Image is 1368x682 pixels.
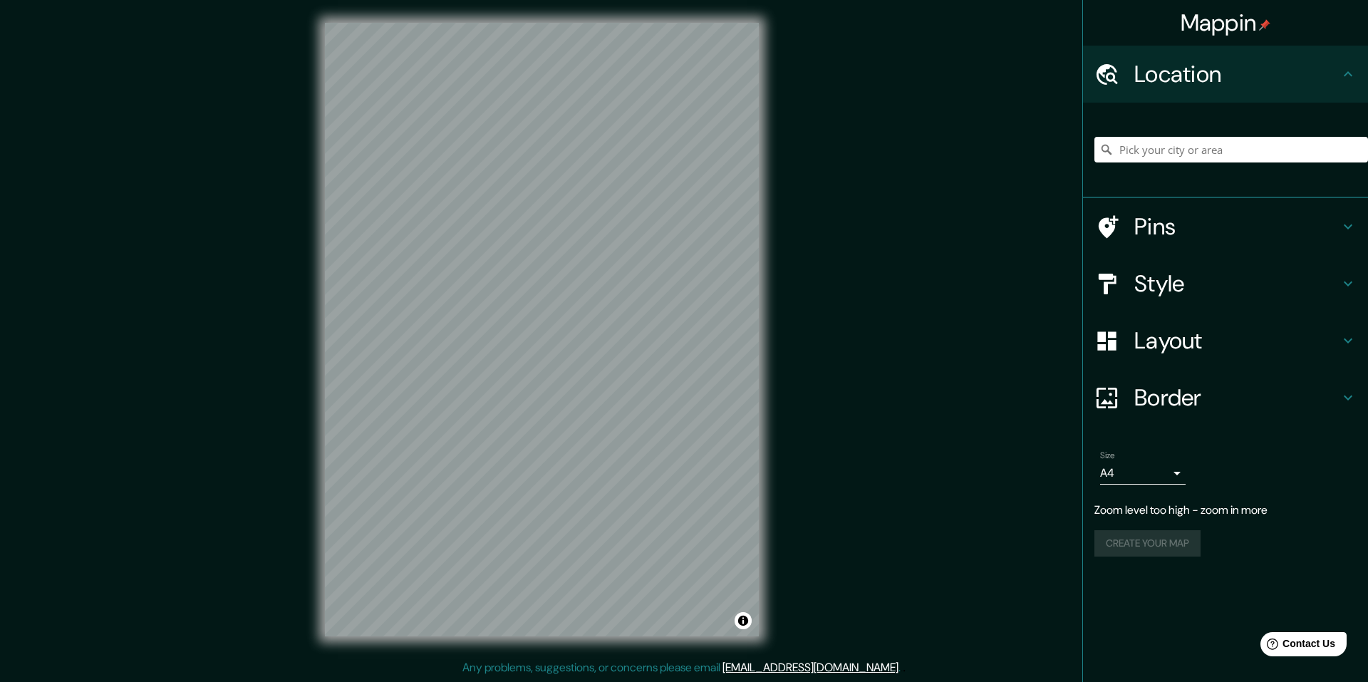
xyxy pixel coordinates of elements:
iframe: Help widget launcher [1241,626,1352,666]
h4: Location [1134,60,1339,88]
h4: Mappin [1181,9,1271,37]
button: Toggle attribution [735,612,752,629]
div: Border [1083,369,1368,426]
div: . [903,659,906,676]
p: Zoom level too high - zoom in more [1094,502,1357,519]
h4: Layout [1134,326,1339,355]
div: Style [1083,255,1368,312]
div: . [901,659,903,676]
div: Pins [1083,198,1368,255]
div: Location [1083,46,1368,103]
div: A4 [1100,462,1186,485]
h4: Border [1134,383,1339,412]
img: pin-icon.png [1259,19,1270,31]
p: Any problems, suggestions, or concerns please email . [462,659,901,676]
canvas: Map [325,23,759,636]
div: Layout [1083,312,1368,369]
a: [EMAIL_ADDRESS][DOMAIN_NAME] [722,660,898,675]
input: Pick your city or area [1094,137,1368,162]
h4: Style [1134,269,1339,298]
label: Size [1100,450,1115,462]
h4: Pins [1134,212,1339,241]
